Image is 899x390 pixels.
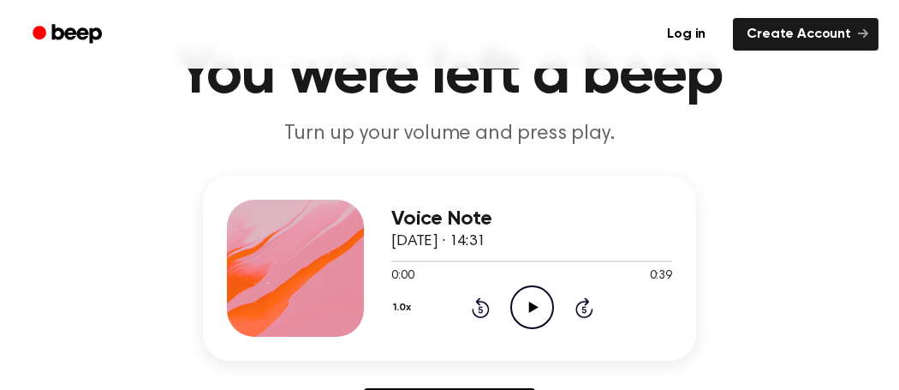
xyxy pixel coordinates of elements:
[391,234,485,249] span: [DATE] · 14:31
[391,293,417,322] button: 1.0x
[733,18,878,51] a: Create Account
[650,15,723,54] a: Log in
[650,267,672,285] span: 0:39
[391,207,672,231] h3: Voice Note
[121,120,778,148] p: Turn up your volume and press play.
[21,45,878,106] h1: You were left a beep
[21,18,117,51] a: Beep
[391,267,414,285] span: 0:00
